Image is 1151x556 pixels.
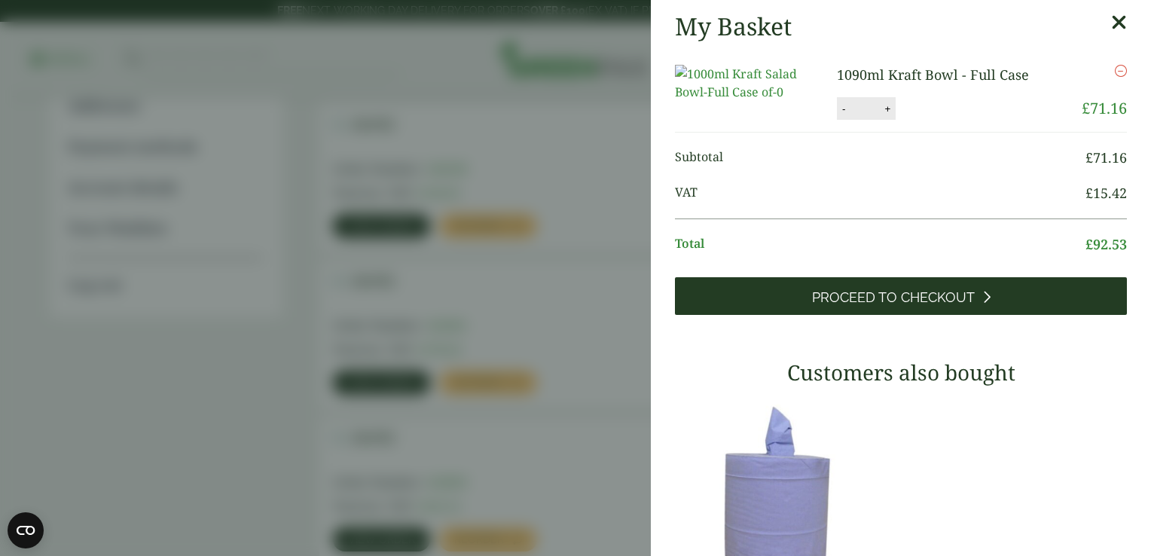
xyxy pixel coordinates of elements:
span: £ [1082,98,1090,118]
button: - [838,102,850,115]
h3: Customers also bought [675,360,1127,386]
span: VAT [675,183,1085,203]
bdi: 71.16 [1082,98,1127,118]
img: 1000ml Kraft Salad Bowl-Full Case of-0 [675,65,811,101]
span: Subtotal [675,148,1085,168]
button: Open CMP widget [8,512,44,548]
bdi: 15.42 [1085,184,1127,202]
span: £ [1085,235,1093,253]
button: + [880,102,895,115]
bdi: 71.16 [1085,148,1127,166]
h2: My Basket [675,12,792,41]
span: £ [1085,184,1093,202]
span: Total [675,234,1085,255]
span: £ [1085,148,1093,166]
span: Proceed to Checkout [812,289,975,306]
a: 1090ml Kraft Bowl - Full Case [837,66,1029,84]
a: Remove this item [1115,65,1127,77]
bdi: 92.53 [1085,235,1127,253]
a: Proceed to Checkout [675,277,1127,315]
